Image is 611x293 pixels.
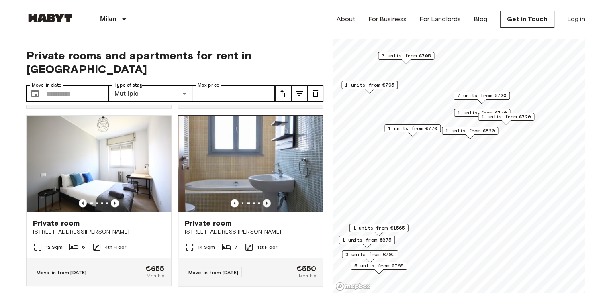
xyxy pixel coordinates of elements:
[26,115,172,286] a: Marketing picture of unit IT-14-111-001-005Previous imagePrevious imagePrivate room[STREET_ADDRES...
[145,265,165,272] span: €655
[27,116,171,212] img: Marketing picture of unit IT-14-111-001-005
[82,244,85,251] span: 6
[37,269,87,275] span: Move-in from [DATE]
[454,92,510,104] div: Map marker
[388,125,437,132] span: 1 units from €770
[100,14,116,24] p: Milan
[188,269,239,275] span: Move-in from [DATE]
[198,244,215,251] span: 14 Sqm
[231,199,239,207] button: Previous image
[445,127,495,134] span: 1 units from €820
[368,14,407,24] a: For Business
[482,113,531,120] span: 1 units from €720
[27,85,43,102] button: Choose date
[275,85,291,102] button: tune
[458,109,507,116] span: 1 units from €740
[198,82,219,89] label: Max price
[341,81,398,94] div: Map marker
[307,85,323,102] button: tune
[342,250,398,263] div: Map marker
[442,127,498,139] div: Map marker
[109,85,192,102] div: Mutliple
[147,272,164,279] span: Monthly
[474,14,487,24] a: Blog
[33,228,165,236] span: [STREET_ADDRESS][PERSON_NAME]
[567,14,585,24] a: Log in
[454,109,510,121] div: Map marker
[335,282,371,291] a: Mapbox logo
[345,251,394,258] span: 3 units from €795
[298,272,316,279] span: Monthly
[46,244,63,251] span: 12 Sqm
[79,199,87,207] button: Previous image
[33,218,80,228] span: Private room
[26,14,74,22] img: Habyt
[419,14,461,24] a: For Landlords
[178,115,323,286] a: Marketing picture of unit IT-14-018-001-03HMarketing picture of unit IT-14-018-001-03HPrevious im...
[185,218,232,228] span: Private room
[478,113,534,125] div: Map marker
[105,244,126,251] span: 4th Floor
[26,49,323,76] span: Private rooms and apartments for rent in [GEOGRAPHIC_DATA]
[354,262,403,269] span: 5 units from €765
[111,199,119,207] button: Previous image
[263,199,271,207] button: Previous image
[353,224,405,232] span: 1 units from €1565
[185,228,317,236] span: [STREET_ADDRESS][PERSON_NAME]
[384,124,441,137] div: Map marker
[339,236,395,248] div: Map marker
[345,81,394,89] span: 1 units from €795
[296,265,317,272] span: €550
[378,52,434,64] div: Map marker
[351,262,407,274] div: Map marker
[342,236,391,244] span: 1 units from €875
[291,85,307,102] button: tune
[457,92,506,99] span: 7 units from €730
[382,52,431,59] span: 3 units from €705
[257,244,277,251] span: 1st Floor
[337,14,356,24] a: About
[32,82,61,89] label: Move-in date
[234,244,237,251] span: 7
[500,11,554,28] a: Get in Touch
[349,224,408,236] div: Map marker
[179,116,323,212] img: Marketing picture of unit IT-14-018-001-03H
[114,82,143,89] label: Type of stay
